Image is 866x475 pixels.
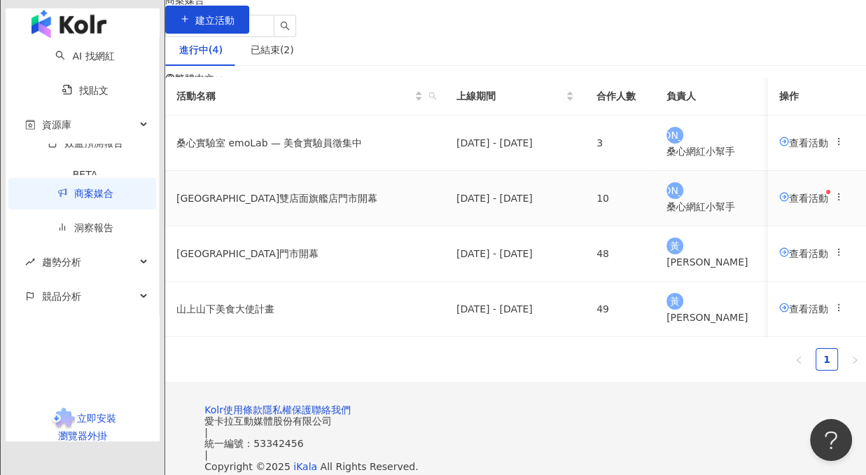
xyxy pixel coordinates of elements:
[666,199,748,214] div: 桑心網紅小幫手
[62,85,109,96] a: 找貼文
[204,461,827,472] div: Copyright © 2025 All Rights Reserved.
[851,356,859,364] span: right
[165,15,249,26] a: 建立活動
[779,303,828,315] a: 查看活動
[428,92,437,100] span: search
[779,137,828,148] span: 查看活動
[779,137,828,149] a: 查看活動
[634,128,715,143] span: [PERSON_NAME]
[179,42,223,57] div: 進行中(4)
[779,248,828,259] a: 查看活動
[223,404,263,415] a: 使用條款
[42,247,81,278] span: 趨勢分析
[57,222,113,233] a: 洞察報告
[445,226,585,282] td: [DATE] - [DATE]
[816,348,838,371] li: 1
[55,50,114,62] a: searchAI 找網紅
[768,77,866,116] th: 操作
[204,438,827,449] div: 統一編號：53342456
[25,137,145,191] a: 效益預測報告BETA
[6,408,160,441] a: chrome extension立即安裝 瀏覽器外掛
[165,6,249,34] button: 建立活動
[251,42,294,57] div: 已結束(2)
[666,254,748,270] div: [PERSON_NAME]
[165,226,445,282] td: [GEOGRAPHIC_DATA]門市開幕
[263,404,312,415] a: 隱私權保護
[445,282,585,337] td: [DATE] - [DATE]
[585,116,655,171] td: 3
[670,238,680,254] span: 黃
[844,348,866,371] li: Next Page
[634,183,715,198] span: [PERSON_NAME]
[655,77,759,116] th: 負責人
[816,349,837,370] a: 1
[585,171,655,226] td: 10
[176,88,412,104] span: 活動名稱
[165,282,445,337] td: 山上山下美食大使計畫
[844,348,866,371] button: right
[585,77,655,116] th: 合作人數
[585,282,655,337] td: 49
[670,294,680,309] span: 黃
[426,85,440,106] span: search
[779,247,828,259] span: 查看活動
[788,348,810,371] button: left
[810,419,852,461] iframe: Help Scout Beacon - Open
[204,427,208,438] span: |
[293,461,317,472] a: iKala
[445,171,585,226] td: [DATE] - [DATE]
[165,77,445,116] th: 活動名稱
[280,21,290,31] span: search
[195,15,235,26] span: 建立活動
[50,408,77,430] img: chrome extension
[25,257,35,267] span: rise
[788,348,810,371] li: Previous Page
[58,413,116,441] span: 立即安裝 瀏覽器外掛
[57,188,113,199] a: 商案媒合
[759,77,850,116] th: 備註
[779,303,828,314] span: 查看活動
[445,116,585,171] td: [DATE] - [DATE]
[312,404,351,415] a: 聯絡我們
[779,193,828,204] a: 查看活動
[204,404,223,415] a: Kolr
[779,192,828,203] span: 查看活動
[666,144,748,159] div: 桑心網紅小幫手
[42,109,71,141] span: 資源庫
[456,88,563,104] span: 上線期間
[32,10,106,38] img: logo
[795,356,803,364] span: left
[204,449,208,460] span: |
[165,171,445,226] td: [GEOGRAPHIC_DATA]雙店面旗艦店門市開幕
[204,415,827,427] div: 愛卡拉互動媒體股份有限公司
[165,116,445,171] td: 桑心實驗室 emoLab — 美食實驗員徵集中
[42,281,81,312] span: 競品分析
[666,310,748,325] div: [PERSON_NAME]
[585,226,655,282] td: 48
[445,77,585,116] th: 上線期間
